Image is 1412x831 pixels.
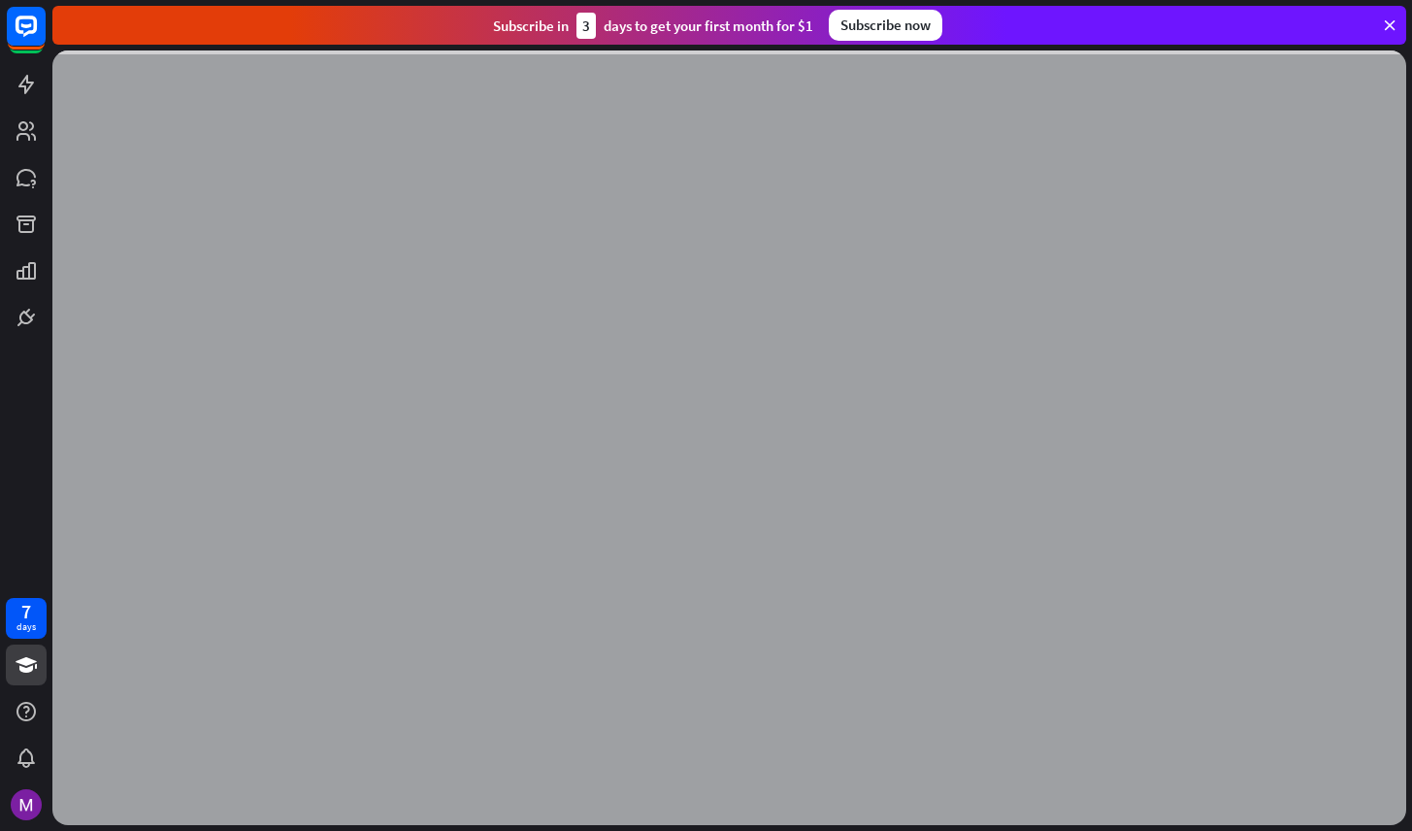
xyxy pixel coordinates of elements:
[493,13,813,39] div: Subscribe in days to get your first month for $1
[16,620,36,634] div: days
[576,13,596,39] div: 3
[829,10,942,41] div: Subscribe now
[21,603,31,620] div: 7
[6,598,47,639] a: 7 days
